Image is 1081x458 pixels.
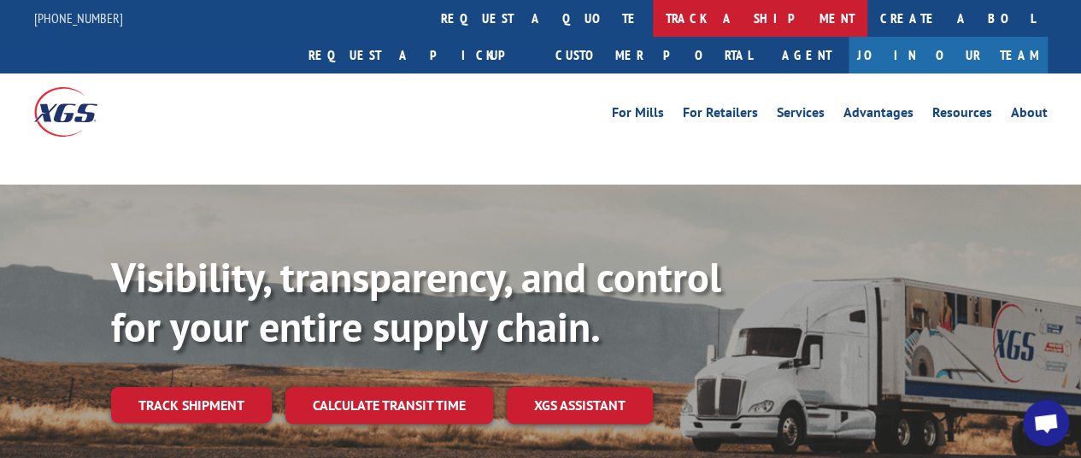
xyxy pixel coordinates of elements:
a: Resources [932,106,992,125]
a: Request a pickup [296,37,543,73]
a: For Retailers [683,106,758,125]
a: Track shipment [111,387,272,423]
b: Visibility, transparency, and control for your entire supply chain. [111,250,721,353]
a: XGS ASSISTANT [507,387,653,424]
a: For Mills [612,106,664,125]
a: Advantages [843,106,914,125]
a: Services [777,106,825,125]
a: [PHONE_NUMBER] [34,9,123,26]
a: About [1011,106,1048,125]
div: Open chat [1023,400,1069,446]
a: Calculate transit time [285,387,493,424]
a: Customer Portal [543,37,765,73]
a: Join Our Team [849,37,1048,73]
a: Agent [765,37,849,73]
